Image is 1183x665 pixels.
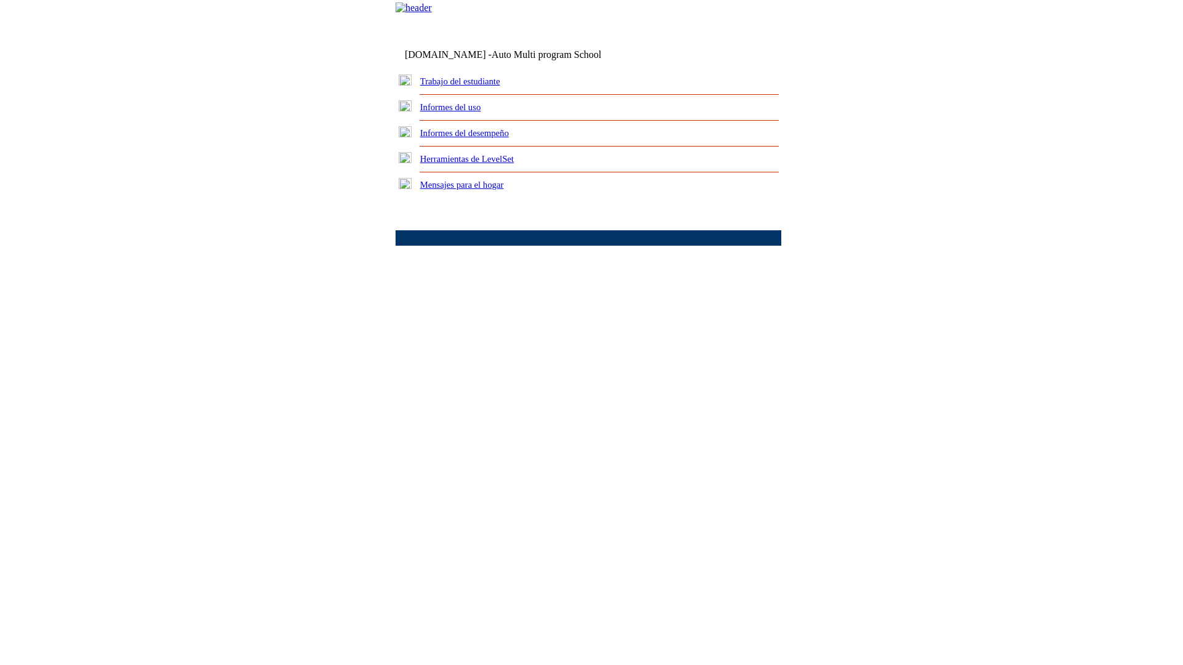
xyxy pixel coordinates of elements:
a: Trabajo del estudiante [420,76,500,86]
nobr: Auto Multi program School [492,49,601,60]
img: header [396,2,432,14]
a: Informes del desempeño [420,128,509,138]
img: plus.gif [399,126,412,137]
a: Mensajes para el hogar [420,180,504,190]
img: plus.gif [399,75,412,86]
a: Informes del uso [420,102,481,112]
img: plus.gif [399,152,412,163]
img: plus.gif [399,100,412,111]
img: plus.gif [399,178,412,189]
td: [DOMAIN_NAME] - [405,49,632,60]
a: Herramientas de LevelSet [420,154,514,164]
